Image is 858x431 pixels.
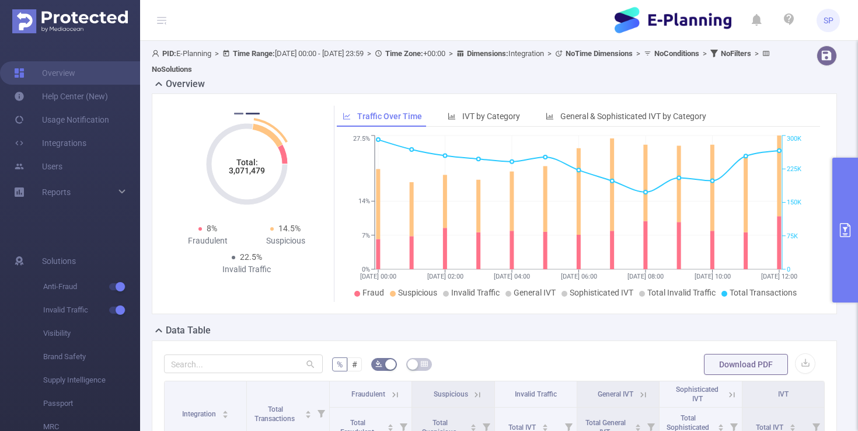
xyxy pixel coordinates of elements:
[14,131,86,155] a: Integrations
[358,198,370,206] tspan: 14%
[570,288,633,297] span: Sophisticated IVT
[787,165,801,173] tspan: 225K
[387,422,394,429] div: Sort
[730,288,797,297] span: Total Transactions
[445,49,456,58] span: >
[246,113,260,114] button: 2
[337,360,343,369] span: %
[515,390,557,398] span: Invalid Traffic
[305,409,311,412] i: icon: caret-up
[222,409,229,416] div: Sort
[211,49,222,58] span: >
[717,422,724,426] i: icon: caret-up
[233,49,275,58] b: Time Range:
[43,345,140,369] span: Brand Safety
[787,266,790,273] tspan: 0
[789,422,796,426] i: icon: caret-up
[14,108,109,131] a: Usage Notification
[182,410,218,418] span: Integration
[375,360,382,367] i: icon: bg-colors
[166,77,205,91] h2: Overview
[229,166,265,175] tspan: 3,071,479
[43,369,140,392] span: Supply Intelligence
[42,180,71,204] a: Reports
[364,49,375,58] span: >
[598,390,633,398] span: General IVT
[717,422,724,429] div: Sort
[787,199,801,207] tspan: 150K
[162,49,176,58] b: PID:
[434,390,468,398] span: Suspicious
[362,232,370,239] tspan: 7%
[152,65,192,74] b: No Solutions
[43,392,140,415] span: Passport
[695,273,731,280] tspan: [DATE] 10:00
[514,288,556,297] span: General IVT
[305,413,311,417] i: icon: caret-down
[278,224,301,233] span: 14.5%
[42,249,76,273] span: Solutions
[166,324,211,338] h2: Data Table
[254,405,297,423] span: Total Transactions
[362,288,384,297] span: Fraud
[778,390,789,398] span: IVT
[544,49,555,58] span: >
[462,112,520,121] span: IVT by Category
[789,422,796,429] div: Sort
[357,112,422,121] span: Traffic Over Time
[362,266,370,273] tspan: 0%
[699,49,710,58] span: >
[566,49,633,58] b: No Time Dimensions
[717,426,724,430] i: icon: caret-down
[470,422,477,429] div: Sort
[676,385,719,403] span: Sophisticated IVT
[385,49,423,58] b: Time Zone:
[152,50,162,57] i: icon: user
[343,112,351,120] i: icon: line-chart
[542,422,549,429] div: Sort
[247,235,325,247] div: Suspicious
[635,426,641,430] i: icon: caret-down
[305,409,312,416] div: Sort
[388,422,394,426] i: icon: caret-up
[633,49,644,58] span: >
[561,273,597,280] tspan: [DATE] 06:00
[222,409,229,412] i: icon: caret-up
[398,288,437,297] span: Suspicious
[12,9,128,33] img: Protected Media
[494,273,530,280] tspan: [DATE] 04:00
[761,273,797,280] tspan: [DATE] 12:00
[635,422,641,426] i: icon: caret-up
[751,49,762,58] span: >
[824,9,833,32] span: SP
[470,422,476,426] i: icon: caret-up
[427,273,463,280] tspan: [DATE] 02:00
[207,224,217,233] span: 8%
[240,252,262,262] span: 22.5%
[14,61,75,85] a: Overview
[451,288,500,297] span: Invalid Traffic
[353,135,370,143] tspan: 27.5%
[627,273,664,280] tspan: [DATE] 08:00
[721,49,751,58] b: No Filters
[546,112,554,120] i: icon: bar-chart
[634,422,641,429] div: Sort
[234,113,243,114] button: 1
[654,49,699,58] b: No Conditions
[360,273,396,280] tspan: [DATE] 00:00
[352,360,357,369] span: #
[164,354,323,373] input: Search...
[208,263,286,276] div: Invalid Traffic
[42,187,71,197] span: Reports
[542,422,548,426] i: icon: caret-up
[152,49,773,74] span: E-Planning [DATE] 00:00 - [DATE] 23:59 +00:00
[43,322,140,345] span: Visibility
[560,112,706,121] span: General & Sophisticated IVT by Category
[14,155,62,178] a: Users
[169,235,247,247] div: Fraudulent
[704,354,788,375] button: Download PDF
[222,413,229,417] i: icon: caret-down
[351,390,385,398] span: Fraudulent
[448,112,456,120] i: icon: bar-chart
[542,426,548,430] i: icon: caret-down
